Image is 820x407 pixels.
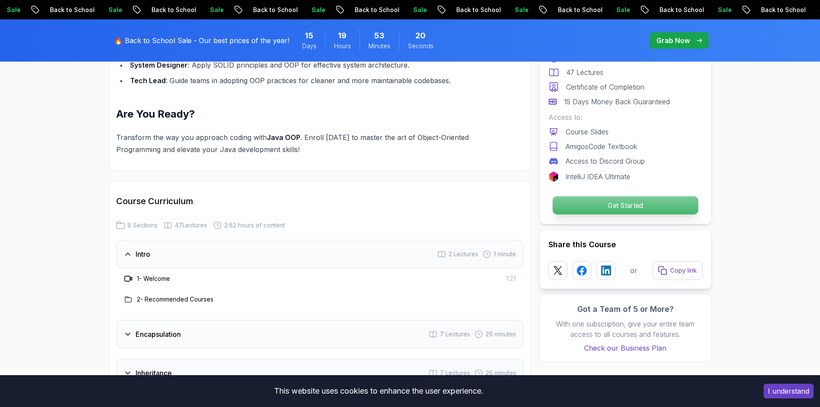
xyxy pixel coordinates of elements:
[305,30,313,42] span: 15 Days
[548,112,702,122] p: Access to:
[548,319,702,339] p: With one subscription, give your entire team access to all courses and features.
[566,67,603,78] p: 47 Lectures
[566,82,644,92] p: Certificate of Completion
[130,61,188,69] strong: System Designer
[137,295,214,304] h3: 2 - Recommended Courses
[175,221,207,230] span: 47 Lectures
[506,274,517,283] span: 1:27
[552,196,698,214] p: Get Started
[116,240,523,268] button: Intro2 Lectures 1 minute
[334,42,351,50] span: Hours
[548,343,702,353] a: Check our Business Plan
[224,221,285,230] span: 2.82 hours of content
[653,261,702,280] button: Copy link
[37,6,96,14] p: Back to School
[564,96,670,107] p: 15 Days Money Back Guaranteed
[96,6,124,14] p: Sale
[130,76,166,85] strong: Tech Lead
[136,368,172,378] h3: Inheritance
[566,156,645,166] p: Access to Discord Group
[342,6,401,14] p: Back to School
[647,6,706,14] p: Back to School
[6,382,751,401] div: This website uses cookies to enhance the user experience.
[299,6,327,14] p: Sale
[302,42,316,50] span: Days
[486,330,516,339] span: 26 minutes
[139,6,198,14] p: Back to School
[116,195,523,207] h2: Course Curriculum
[566,127,609,137] p: Course Slides
[116,359,523,387] button: Inheritance7 Lectures 26 minutes
[548,239,702,251] h2: Share this Course
[440,330,470,339] span: 7 Lectures
[749,6,807,14] p: Back to School
[127,59,483,71] li: : Apply SOLID principles and OOP for effective system architecture.
[630,265,637,276] p: or
[486,369,516,377] span: 26 minutes
[127,221,158,230] span: 8 Sections
[415,30,426,42] span: 20 Seconds
[604,6,631,14] p: Sale
[136,249,150,259] h3: Intro
[127,75,483,87] li: : Guide teams in adopting OOP practices for cleaner and more maintainable codebases.
[764,384,814,398] button: Accept cookies
[552,196,698,215] button: Get Started
[116,131,483,155] p: Transform the way you approach coding with . Enroll [DATE] to master the art of Object-Oriented P...
[401,6,428,14] p: Sale
[440,369,470,377] span: 7 Lectures
[566,141,637,152] p: AmigosCode Textbook
[444,6,502,14] p: Back to School
[706,6,733,14] p: Sale
[338,30,347,42] span: 19 Hours
[114,35,289,46] p: 🔥 Back to School Sale - Our best prices of the year!
[368,42,390,50] span: Minutes
[374,30,384,42] span: 53 Minutes
[137,274,170,283] h3: 1 - Welcome
[408,42,433,50] span: Seconds
[494,250,516,258] span: 1 minute
[116,107,483,121] h2: Are You Ready?
[449,250,478,258] span: 2 Lectures
[656,35,690,46] p: Grab Now
[566,171,630,182] p: IntelliJ IDEA Ultimate
[116,320,523,348] button: Encapsulation7 Lectures 26 minutes
[267,133,300,142] strong: Java OOP
[198,6,225,14] p: Sale
[670,266,697,275] p: Copy link
[502,6,530,14] p: Sale
[136,329,181,339] h3: Encapsulation
[548,171,559,182] img: jetbrains logo
[545,6,604,14] p: Back to School
[548,303,702,315] h3: Got a Team of 5 or More?
[241,6,299,14] p: Back to School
